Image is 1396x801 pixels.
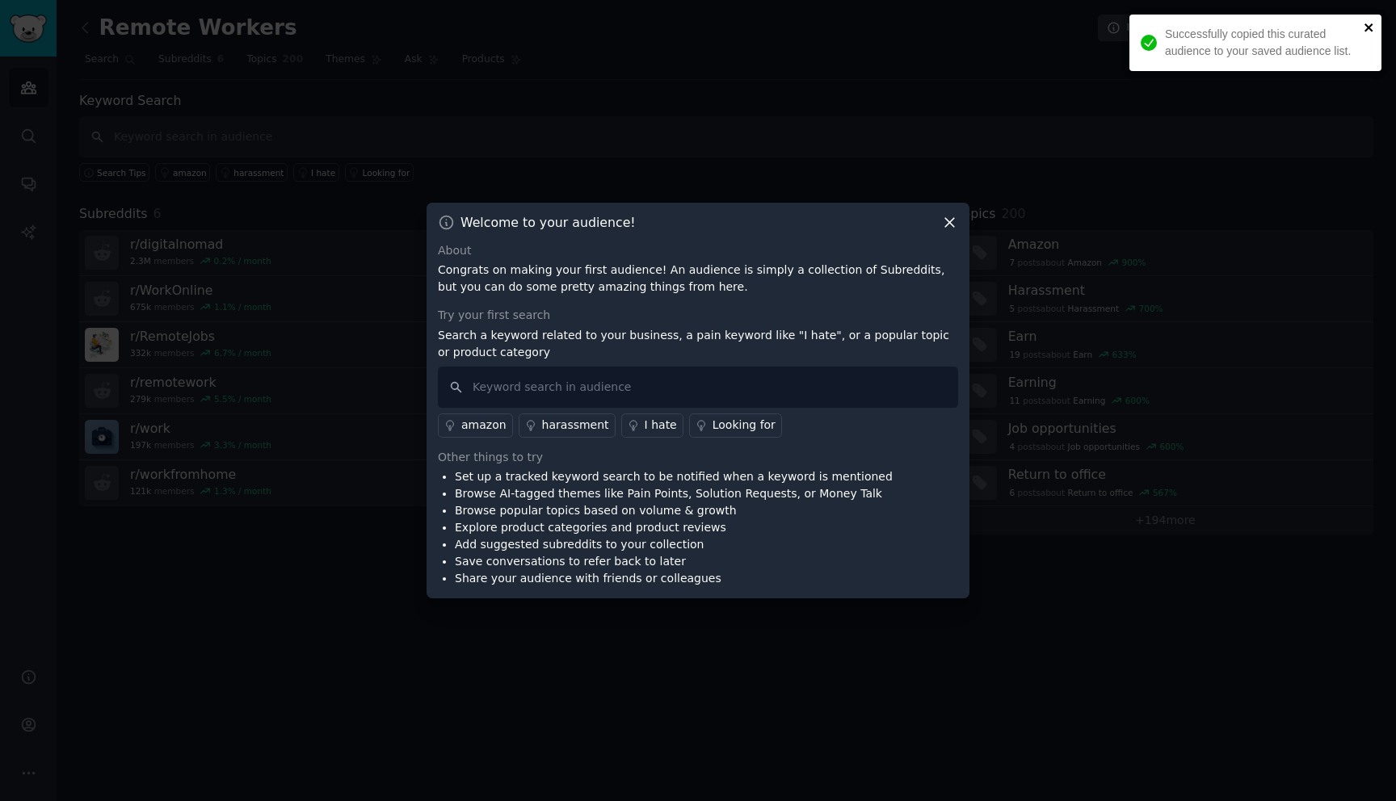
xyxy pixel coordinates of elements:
[455,485,893,502] li: Browse AI-tagged themes like Pain Points, Solution Requests, or Money Talk
[689,413,782,438] a: Looking for
[455,502,893,519] li: Browse popular topics based on volume & growth
[713,417,776,434] div: Looking for
[621,413,683,438] a: I hate
[461,417,507,434] div: amazon
[438,262,958,296] p: Congrats on making your first audience! An audience is simply a collection of Subreddits, but you...
[438,327,958,361] p: Search a keyword related to your business, a pain keyword like "I hate", or a popular topic or pr...
[438,242,958,259] div: About
[455,553,893,570] li: Save conversations to refer back to later
[645,417,677,434] div: I hate
[438,449,958,466] div: Other things to try
[519,413,616,438] a: harassment
[455,468,893,485] li: Set up a tracked keyword search to be notified when a keyword is mentioned
[1364,21,1375,34] button: close
[455,536,893,553] li: Add suggested subreddits to your collection
[1165,26,1359,60] div: Successfully copied this curated audience to your saved audience list.
[455,519,893,536] li: Explore product categories and product reviews
[455,570,893,587] li: Share your audience with friends or colleagues
[438,307,958,324] div: Try your first search
[438,413,513,438] a: amazon
[542,417,609,434] div: harassment
[438,367,958,408] input: Keyword search in audience
[460,214,636,231] h3: Welcome to your audience!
